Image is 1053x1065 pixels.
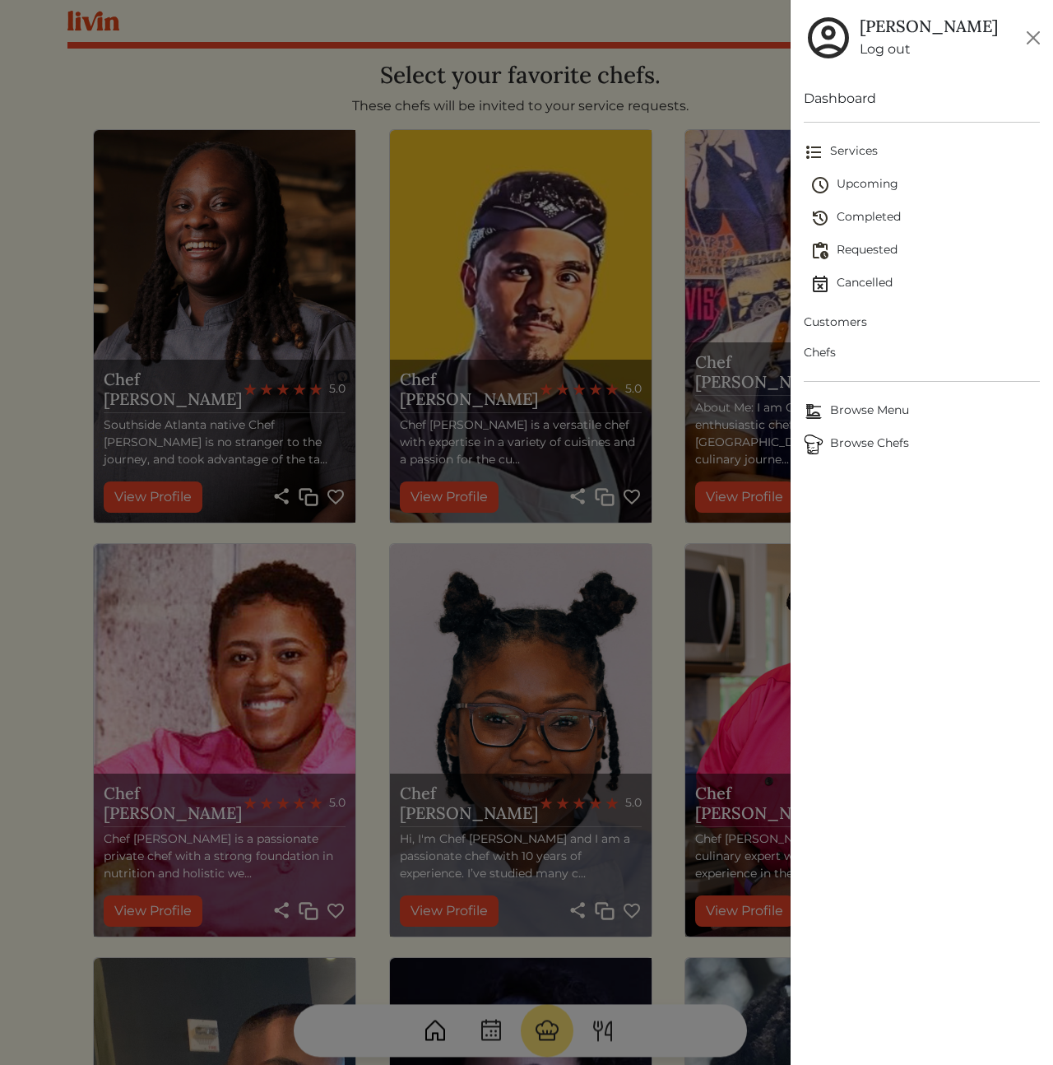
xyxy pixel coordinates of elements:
a: Completed [810,202,1040,235]
a: ChefsBrowse Chefs [804,428,1040,461]
img: Browse Chefs [804,435,823,454]
a: Services [804,136,1040,169]
img: history-2b446bceb7e0f53b931186bf4c1776ac458fe31ad3b688388ec82af02103cd45.svg [810,208,830,228]
span: Requested [810,241,1040,261]
img: event_cancelled-67e280bd0a9e072c26133efab016668ee6d7272ad66fa3c7eb58af48b074a3a4.svg [810,274,830,294]
img: user_account-e6e16d2ec92f44fc35f99ef0dc9cddf60790bfa021a6ecb1c896eb5d2907b31c.svg [804,13,853,63]
a: Requested [810,235,1040,267]
span: Browse Chefs [804,435,1040,454]
img: pending_actions-fd19ce2ea80609cc4d7bbea353f93e2f363e46d0f816104e4e0650fdd7f915cf.svg [810,241,830,261]
img: schedule-fa401ccd6b27cf58db24c3bb5584b27dcd8bd24ae666a918e1c6b4ae8c451a22.svg [810,175,830,195]
span: Cancelled [810,274,1040,294]
span: Upcoming [810,175,1040,195]
a: Chefs [804,337,1040,368]
span: Customers [804,314,1040,331]
span: Browse Menu [804,402,1040,421]
img: format_list_bulleted-ebc7f0161ee23162107b508e562e81cd567eeab2455044221954b09d19068e74.svg [804,142,823,162]
span: Chefs [804,344,1040,361]
button: Close [1020,25,1046,51]
a: Dashboard [804,89,1040,109]
a: Log out [860,40,998,59]
a: Upcoming [810,169,1040,202]
span: Services [804,142,1040,162]
a: Browse MenuBrowse Menu [804,395,1040,428]
a: Cancelled [810,267,1040,300]
h5: [PERSON_NAME] [860,16,998,36]
span: Completed [810,208,1040,228]
a: Customers [804,307,1040,337]
img: Browse Menu [804,402,823,421]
